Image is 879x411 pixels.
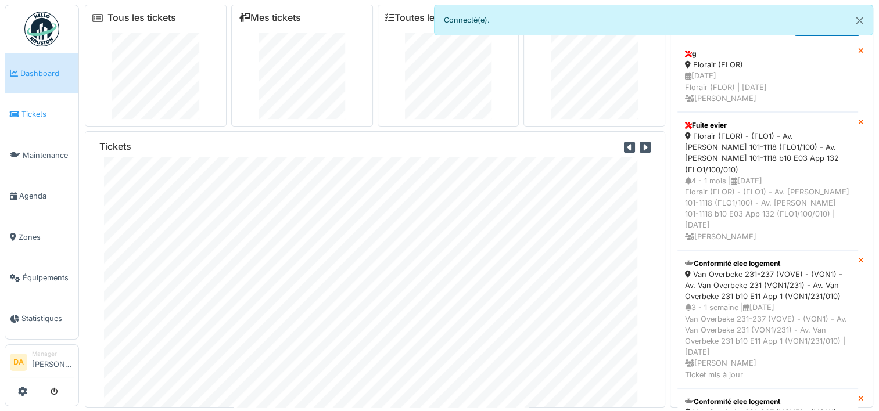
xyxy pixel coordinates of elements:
[685,131,851,175] div: Florair (FLOR) - (FLO1) - Av. [PERSON_NAME] 101-1118 (FLO1/100) - Av. [PERSON_NAME] 101-1118 b10 ...
[19,232,74,243] span: Zones
[10,349,74,377] a: DA Manager[PERSON_NAME]
[5,53,78,93] a: Dashboard
[434,5,874,35] div: Connecté(e).
[677,41,858,112] a: g Florair (FLOR) [DATE]Florair (FLOR) | [DATE] [PERSON_NAME]
[685,175,851,242] div: 4 - 1 mois | [DATE] Florair (FLOR) - (FLO1) - Av. [PERSON_NAME] 101-1118 (FLO1/100) - Av. [PERSON...
[685,70,851,104] div: [DATE] Florair (FLOR) | [DATE] [PERSON_NAME]
[5,257,78,298] a: Équipements
[685,59,851,70] div: Florair (FLOR)
[685,120,851,131] div: Fuite evier
[23,272,74,283] span: Équipements
[5,93,78,134] a: Tickets
[846,5,873,36] button: Close
[32,349,74,358] div: Manager
[21,109,74,120] span: Tickets
[24,12,59,46] img: Badge_color-CXgf-gQk.svg
[677,250,858,388] a: Conformité elec logement Van Overbeke 231-237 (VOVE) - (VON1) - Av. Van Overbeke 231 (VON1/231) -...
[385,12,472,23] a: Toutes les tâches
[23,150,74,161] span: Maintenance
[99,141,131,152] h6: Tickets
[685,269,851,302] div: Van Overbeke 231-237 (VOVE) - (VON1) - Av. Van Overbeke 231 (VON1/231) - Av. Van Overbeke 231 b10...
[239,12,301,23] a: Mes tickets
[20,68,74,79] span: Dashboard
[32,349,74,374] li: [PERSON_NAME]
[5,298,78,339] a: Statistiques
[5,217,78,257] a: Zones
[685,302,851,380] div: 3 - 1 semaine | [DATE] Van Overbeke 231-237 (VOVE) - (VON1) - Av. Van Overbeke 231 (VON1/231) - A...
[685,396,851,407] div: Conformité elec logement
[107,12,176,23] a: Tous les tickets
[685,49,851,59] div: g
[5,135,78,175] a: Maintenance
[19,190,74,201] span: Agenda
[21,313,74,324] span: Statistiques
[5,175,78,216] a: Agenda
[10,354,27,371] li: DA
[677,112,858,250] a: Fuite evier Florair (FLOR) - (FLO1) - Av. [PERSON_NAME] 101-1118 (FLO1/100) - Av. [PERSON_NAME] 1...
[685,258,851,269] div: Conformité elec logement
